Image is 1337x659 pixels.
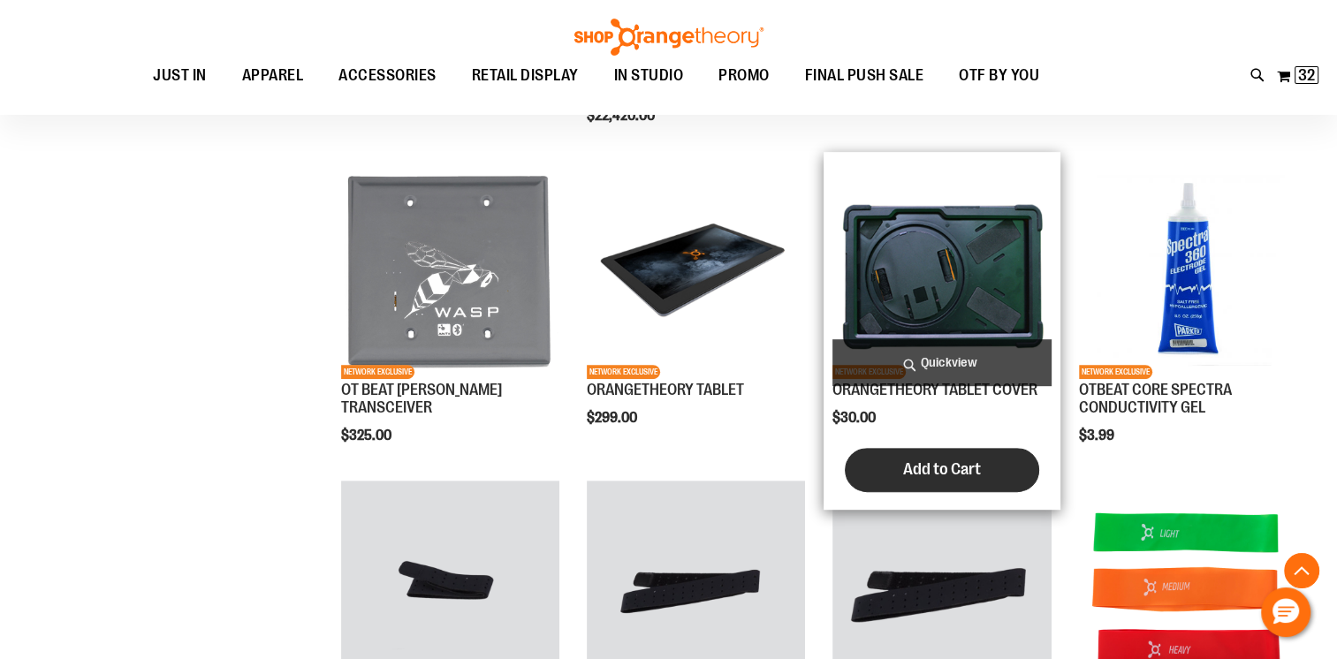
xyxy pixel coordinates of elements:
[701,56,787,96] a: PROMO
[1298,66,1315,84] span: 32
[587,381,744,398] a: ORANGETHEORY TABLET
[572,19,766,56] img: Shop Orangetheory
[832,339,1051,386] a: Quickview
[941,56,1057,96] a: OTF BY YOU
[341,161,559,379] img: Product image for OT BEAT POE TRANSCEIVER
[959,56,1039,95] span: OTF BY YOU
[832,381,1037,398] a: ORANGETHEORY TABLET COVER
[472,56,579,95] span: RETAIL DISPLAY
[832,161,1051,379] img: Product image for ORANGETHEORY TABLET COVER
[242,56,304,95] span: APPAREL
[341,381,502,416] a: OT BEAT [PERSON_NAME] TRANSCEIVER
[832,410,878,426] span: $30.00
[587,161,805,382] a: Product image for ORANGETHEORY TABLETNETWORK EXCLUSIVE
[1070,152,1306,489] div: product
[1079,365,1152,379] span: NETWORK EXCLUSIVE
[332,152,568,489] div: product
[787,56,942,96] a: FINAL PUSH SALE
[153,56,207,95] span: JUST IN
[587,365,660,379] span: NETWORK EXCLUSIVE
[1079,161,1297,382] a: OTBEAT CORE SPECTRA CONDUCTIVITY GELNETWORK EXCLUSIVE
[341,365,414,379] span: NETWORK EXCLUSIVE
[614,56,684,95] span: IN STUDIO
[587,161,805,379] img: Product image for ORANGETHEORY TABLET
[135,56,224,96] a: JUST IN
[1261,587,1310,637] button: Hello, have a question? Let’s chat.
[1079,161,1297,379] img: OTBEAT CORE SPECTRA CONDUCTIVITY GEL
[903,459,981,479] span: Add to Cart
[341,161,559,382] a: Product image for OT BEAT POE TRANSCEIVERNETWORK EXCLUSIVE
[1284,553,1319,588] button: Back To Top
[454,56,596,96] a: RETAIL DISPLAY
[224,56,322,96] a: APPAREL
[1079,381,1232,416] a: OTBEAT CORE SPECTRA CONDUCTIVITY GEL
[824,152,1060,510] div: product
[587,410,640,426] span: $299.00
[341,428,394,443] span: $325.00
[845,448,1039,492] button: Add to Cart
[1079,428,1117,443] span: $3.99
[832,161,1051,382] a: Product image for ORANGETHEORY TABLET COVERNETWORK EXCLUSIVE
[805,56,924,95] span: FINAL PUSH SALE
[596,56,702,95] a: IN STUDIO
[578,152,814,471] div: product
[338,56,437,95] span: ACCESSORIES
[587,108,657,124] span: $22,420.00
[321,56,454,96] a: ACCESSORIES
[718,56,770,95] span: PROMO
